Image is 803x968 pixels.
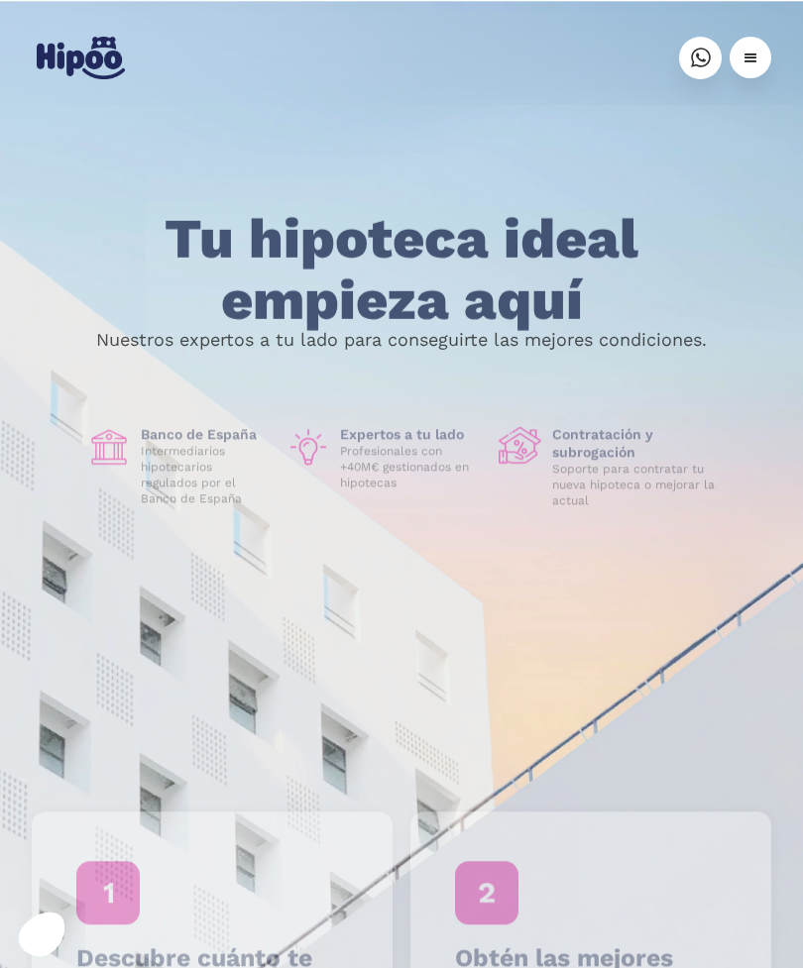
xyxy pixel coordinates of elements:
[82,209,721,331] h1: Tu hipoteca ideal empieza aquí
[552,461,717,508] p: Soporte para contratar tu nueva hipoteca o mejorar la actual
[32,29,129,87] a: home
[141,443,271,506] p: Intermediarios hipotecarios regulados por el Banco de España
[552,425,717,461] h1: Contratación y subrogación
[96,332,707,348] p: Nuestros expertos a tu lado para conseguirte las mejores condiciones.
[340,443,483,490] p: Profesionales con +40M€ gestionados en hipotecas
[730,37,771,78] div: menu
[340,425,483,443] h1: Expertos a tu lado
[141,425,271,443] h1: Banco de España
